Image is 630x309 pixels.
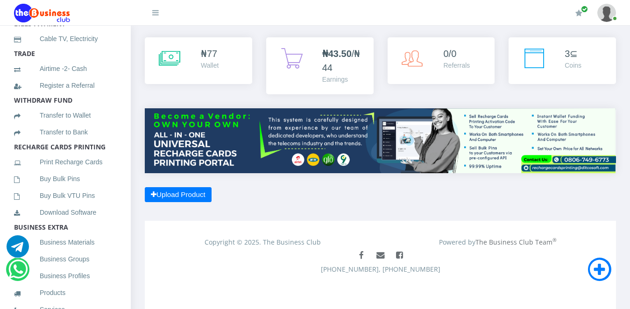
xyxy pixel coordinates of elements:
span: Renew/Upgrade Subscription [581,6,588,13]
div: Powered by [381,237,616,247]
i: Renew/Upgrade Subscription [575,9,582,17]
span: 77 [207,49,217,59]
a: Upload product [590,267,609,280]
a: Like The Business Club Page [353,247,370,264]
a: Join The Business Club Group [391,247,408,264]
a: Print Recharge Cards [14,151,117,173]
a: Mail us [372,247,389,264]
a: Transfer to Wallet [14,105,117,126]
a: Upload Product [145,187,212,203]
a: Transfer to Bank [14,121,117,143]
a: Register a Referral [14,75,117,96]
a: Download Software [14,202,117,223]
span: 3 [565,49,570,59]
a: Business Groups [14,248,117,270]
a: Airtime -2- Cash [14,58,117,79]
img: multitenant_rcp.png [145,108,616,173]
div: Copyright © 2025. The Business Club [145,237,381,247]
a: Buy Bulk VTU Pins [14,185,117,206]
a: The Business Club Team® [475,238,557,246]
sup: ® [552,237,557,243]
span: 0/0 [444,49,457,59]
span: /₦44 [322,49,361,73]
a: Business Materials [14,232,117,253]
div: ⊆ [565,47,581,61]
img: User [597,4,616,22]
img: Logo [14,4,70,22]
b: ₦43.50 [322,49,352,59]
a: 0/0 Referrals [388,37,495,84]
a: Buy Bulk Pins [14,168,117,190]
a: ₦77 Wallet [145,37,252,84]
a: Chat for support [8,267,28,280]
a: Chat for support [7,244,29,257]
div: Referrals [444,61,470,70]
a: Business Profiles [14,265,117,287]
a: Products [14,282,117,303]
div: [PHONE_NUMBER], [PHONE_NUMBER] [152,247,609,294]
a: ₦43.50/₦44 Earnings [266,37,374,94]
div: Earnings [322,75,364,84]
div: Wallet [201,61,219,70]
div: Coins [565,61,581,70]
div: ₦ [201,47,219,61]
a: Cable TV, Electricity [14,28,117,49]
